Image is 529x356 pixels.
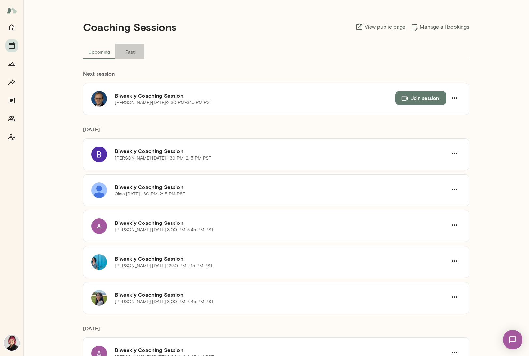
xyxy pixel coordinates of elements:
h6: Next session [83,70,469,83]
p: [PERSON_NAME] · [DATE] · 1:30 PM-2:15 PM PST [115,155,211,162]
h6: Biweekly Coaching Session [115,346,447,354]
h6: Biweekly Coaching Session [115,219,447,227]
h6: Biweekly Coaching Session [115,183,447,191]
button: Sessions [5,39,18,52]
button: Insights [5,76,18,89]
button: Past [115,44,144,59]
button: Coach app [5,131,18,144]
h6: Biweekly Coaching Session [115,147,447,155]
p: [PERSON_NAME] · [DATE] · 3:00 PM-3:45 PM PST [115,299,214,305]
h6: [DATE] [83,125,469,138]
button: Growth Plan [5,57,18,70]
button: Members [5,112,18,125]
h6: Biweekly Coaching Session [115,92,395,100]
a: Manage all bookings [411,23,469,31]
button: Upcoming [83,44,115,59]
a: View public page [355,23,405,31]
button: Join session [395,91,446,105]
p: [PERSON_NAME] · [DATE] · 2:30 PM-3:15 PM PST [115,100,212,106]
img: Leigh Allen-Arredondo [4,335,20,351]
p: [PERSON_NAME] · [DATE] · 3:00 PM-3:45 PM PST [115,227,214,233]
p: 0lisa · [DATE] · 1:30 PM-2:15 PM PST [115,191,185,197]
h6: Biweekly Coaching Session [115,291,447,299]
p: [PERSON_NAME] · [DATE] · 12:30 PM-1:15 PM PST [115,263,213,269]
h4: Coaching Sessions [83,21,176,33]
h6: [DATE] [83,324,469,337]
button: Home [5,21,18,34]
h6: Biweekly Coaching Session [115,255,447,263]
img: Mento [7,4,17,17]
button: Documents [5,94,18,107]
div: basic tabs example [83,44,469,59]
